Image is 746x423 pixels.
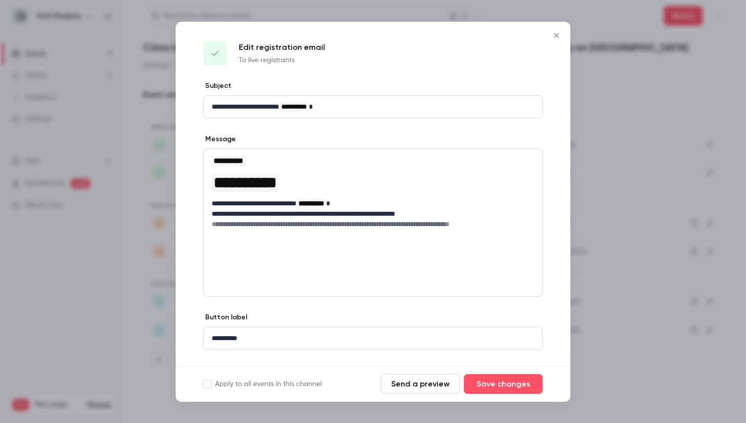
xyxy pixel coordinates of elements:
[239,41,325,53] p: Edit registration email
[547,26,566,45] button: Close
[203,312,247,322] label: Button label
[204,96,542,118] div: editor
[203,81,231,91] label: Subject
[381,374,460,394] button: Send a preview
[239,55,325,65] p: To live registrants
[464,374,543,394] button: Save changes
[203,134,236,144] label: Message
[204,327,542,349] div: editor
[204,149,542,235] div: editor
[203,379,322,389] label: Apply to all events in this channel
